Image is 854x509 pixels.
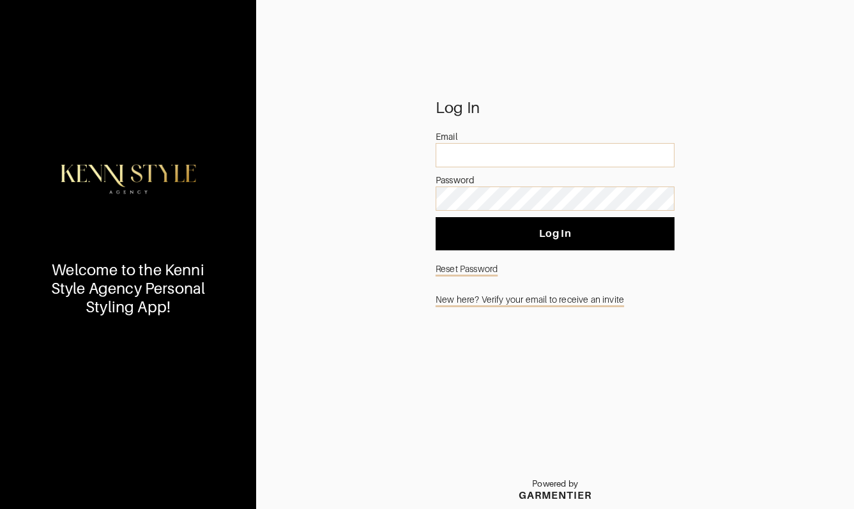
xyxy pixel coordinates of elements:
div: Log In [436,102,675,114]
div: GARMENTIER [519,489,591,501]
span: Log In [446,227,664,240]
div: Welcome to the Kenni Style Agency Personal Styling App! [40,261,217,316]
p: Powered by [519,479,591,489]
button: Log In [436,217,675,250]
a: Reset Password [436,257,675,281]
a: New here? Verify your email to receive an invite [436,287,675,312]
div: Password [436,174,675,186]
div: Email [436,130,675,143]
img: 6DUuFhrmx7L33erzpRopRrft.png [52,102,205,255]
